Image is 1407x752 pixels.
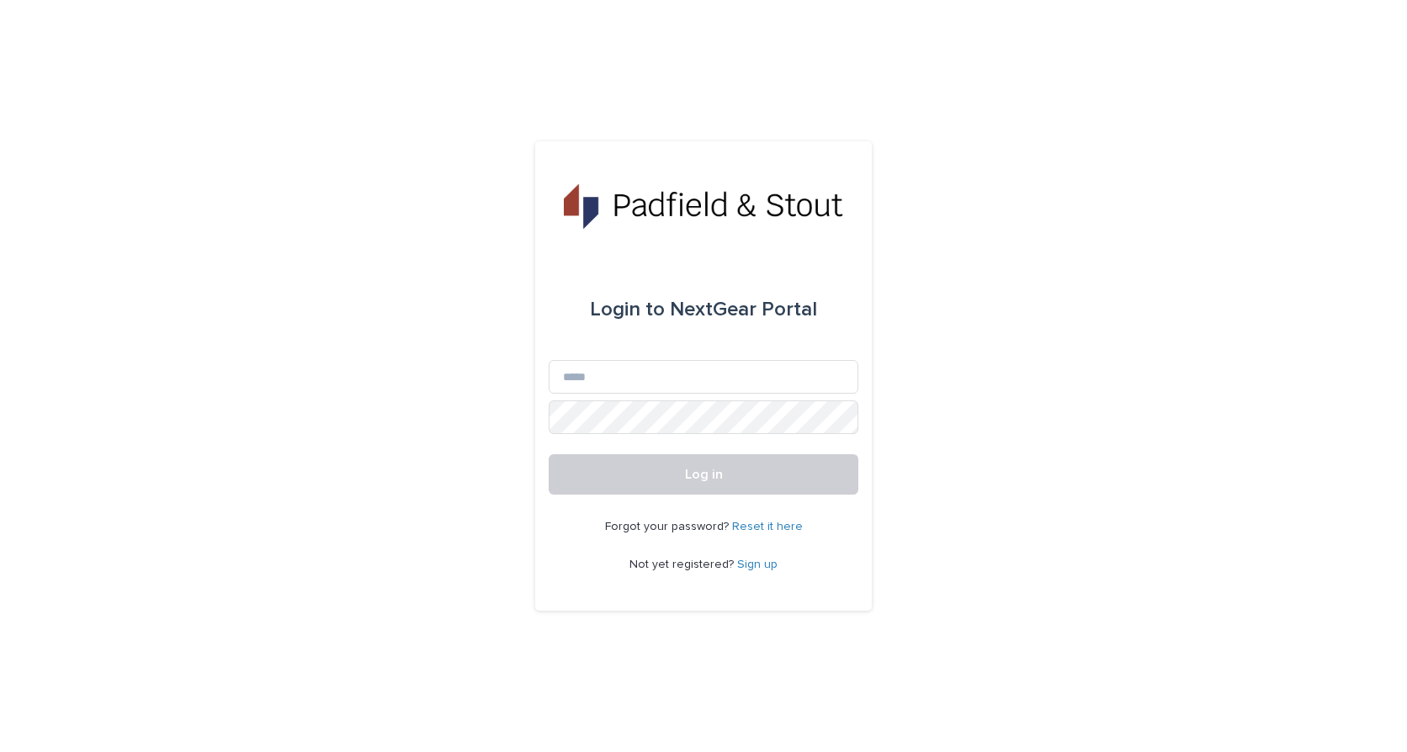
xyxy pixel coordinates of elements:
span: Not yet registered? [629,559,737,570]
div: NextGear Portal [590,286,817,333]
span: Forgot your password? [605,521,732,532]
a: Sign up [737,559,778,570]
span: Login to [590,299,665,320]
img: gSPaZaQw2XYDTaYHK8uQ [564,182,842,232]
button: Log in [549,454,858,495]
a: Reset it here [732,521,803,532]
span: Log in [685,468,723,481]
